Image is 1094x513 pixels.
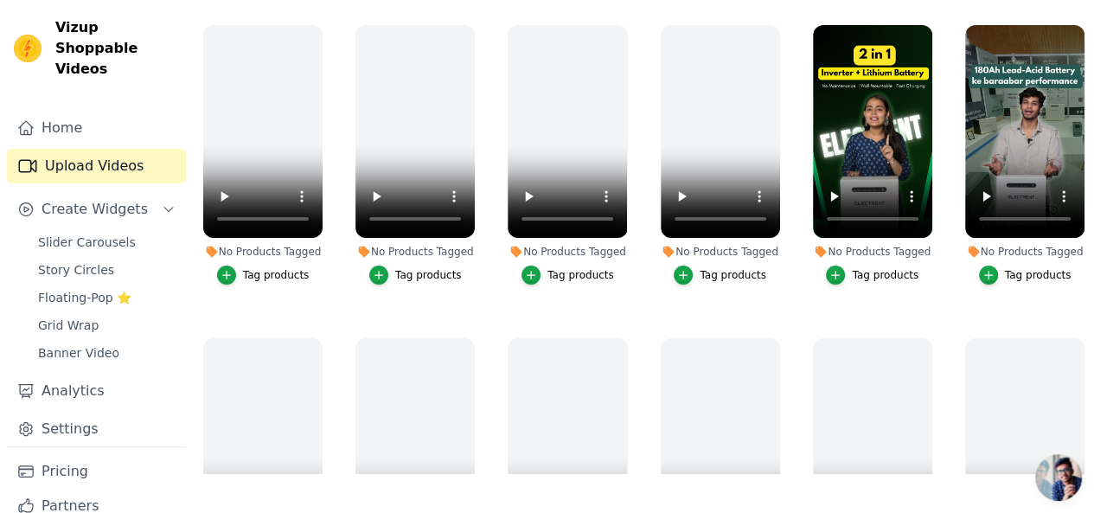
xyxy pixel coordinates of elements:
button: Tag products [674,266,766,285]
div: Tag products [1005,268,1072,282]
div: No Products Tagged [508,245,627,259]
a: Story Circles [28,258,186,282]
a: Pricing [7,454,186,489]
span: Floating-Pop ⭐ [38,289,131,306]
a: Floating-Pop ⭐ [28,285,186,310]
span: Vizup Shoppable Videos [55,17,179,80]
div: Tag products [395,268,462,282]
button: Tag products [979,266,1072,285]
a: Slider Carousels [28,230,186,254]
button: Tag products [521,266,614,285]
span: Slider Carousels [38,234,136,251]
a: Banner Video [28,341,186,365]
a: Settings [7,412,186,446]
div: No Products Tagged [355,245,475,259]
button: Tag products [369,266,462,285]
div: Tag products [700,268,766,282]
a: Open chat [1035,454,1082,501]
span: Banner Video [38,344,119,362]
button: Tag products [217,266,310,285]
div: No Products Tagged [203,245,323,259]
span: Grid Wrap [38,317,99,334]
span: Story Circles [38,261,114,279]
div: Tag products [243,268,310,282]
div: No Products Tagged [813,245,932,259]
a: Upload Videos [7,149,186,183]
div: No Products Tagged [965,245,1084,259]
button: Create Widgets [7,192,186,227]
div: Tag products [852,268,918,282]
a: Grid Wrap [28,313,186,337]
span: Create Widgets [42,199,148,220]
div: No Products Tagged [661,245,780,259]
a: Home [7,111,186,145]
a: Analytics [7,374,186,408]
button: Tag products [826,266,918,285]
img: Vizup [14,35,42,62]
div: Tag products [547,268,614,282]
